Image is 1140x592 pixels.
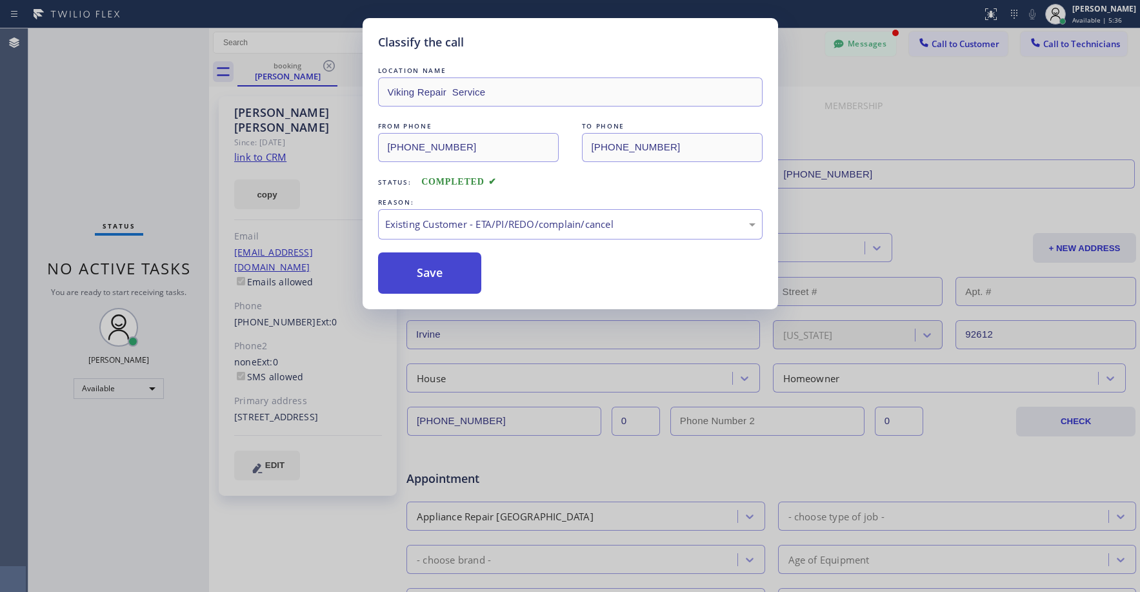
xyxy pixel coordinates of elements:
div: TO PHONE [582,119,763,133]
div: LOCATION NAME [378,64,763,77]
input: From phone [378,133,559,162]
div: Existing Customer - ETA/PI/REDO/complain/cancel [385,217,755,232]
div: REASON: [378,196,763,209]
div: FROM PHONE [378,119,559,133]
span: COMPLETED [421,177,496,187]
span: Status: [378,178,412,187]
input: To phone [582,133,763,162]
button: Save [378,252,482,294]
h5: Classify the call [378,34,464,51]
